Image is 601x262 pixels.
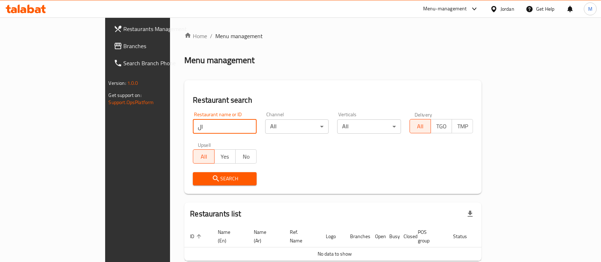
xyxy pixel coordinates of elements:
div: Jordan [500,5,514,13]
a: Restaurants Management [108,20,206,37]
div: All [265,119,329,134]
span: Search [199,174,251,183]
div: All [337,119,401,134]
th: Open [369,226,384,247]
button: No [235,149,257,164]
button: Yes [214,149,236,164]
span: TGO [434,121,449,132]
button: All [410,119,431,133]
span: Status [453,232,476,241]
span: Name (Ar) [254,228,276,245]
button: TGO [431,119,452,133]
li: / [210,32,212,40]
span: Version: [109,78,126,88]
span: Name (En) [218,228,240,245]
span: POS group [418,228,439,245]
label: Delivery [415,112,432,117]
button: Search [193,172,257,185]
a: Support.OpsPlatform [109,98,154,107]
span: All [196,151,211,162]
span: Branches [124,42,200,50]
button: TMP [452,119,473,133]
button: All [193,149,214,164]
div: Export file [462,205,479,222]
span: TMP [455,121,470,132]
span: No [238,151,254,162]
label: Upsell [198,142,211,147]
span: M [588,5,592,13]
span: Search Branch Phone [124,59,200,67]
h2: Restaurants list [190,209,241,219]
div: Menu-management [423,5,467,13]
th: Closed [398,226,412,247]
span: All [413,121,428,132]
span: Ref. Name [290,228,312,245]
span: No data to show [318,249,352,258]
span: ID [190,232,204,241]
span: Yes [217,151,233,162]
th: Logo [320,226,344,247]
span: 1.0.0 [127,78,138,88]
span: Get support on: [109,91,142,100]
a: Branches [108,37,206,55]
a: Search Branch Phone [108,55,206,72]
span: Restaurants Management [124,25,200,33]
input: Search for restaurant name or ID.. [193,119,257,134]
h2: Menu management [184,55,255,66]
span: Menu management [215,32,263,40]
nav: breadcrumb [184,32,482,40]
th: Busy [384,226,398,247]
table: enhanced table [184,226,509,261]
th: Branches [344,226,369,247]
h2: Restaurant search [193,95,473,106]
